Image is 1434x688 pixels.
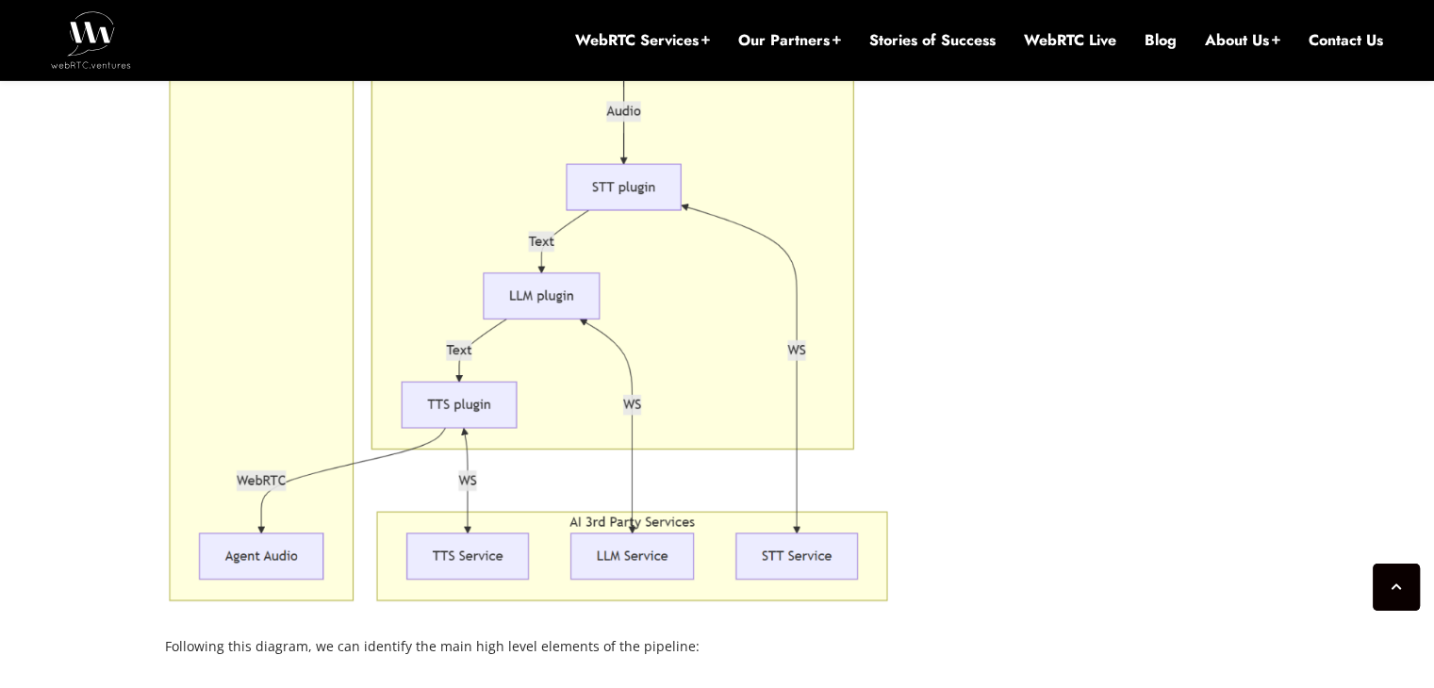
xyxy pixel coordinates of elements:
img: WebRTC.ventures [51,11,131,68]
a: Contact Us [1309,30,1383,51]
a: WebRTC Services [575,30,710,51]
a: WebRTC Live [1024,30,1116,51]
a: Stories of Success [869,30,996,51]
a: Our Partners [738,30,841,51]
a: Blog [1145,30,1177,51]
p: Following this diagram, we can identify the main high level elements of the pipeline: [165,632,891,661]
a: About Us [1205,30,1280,51]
